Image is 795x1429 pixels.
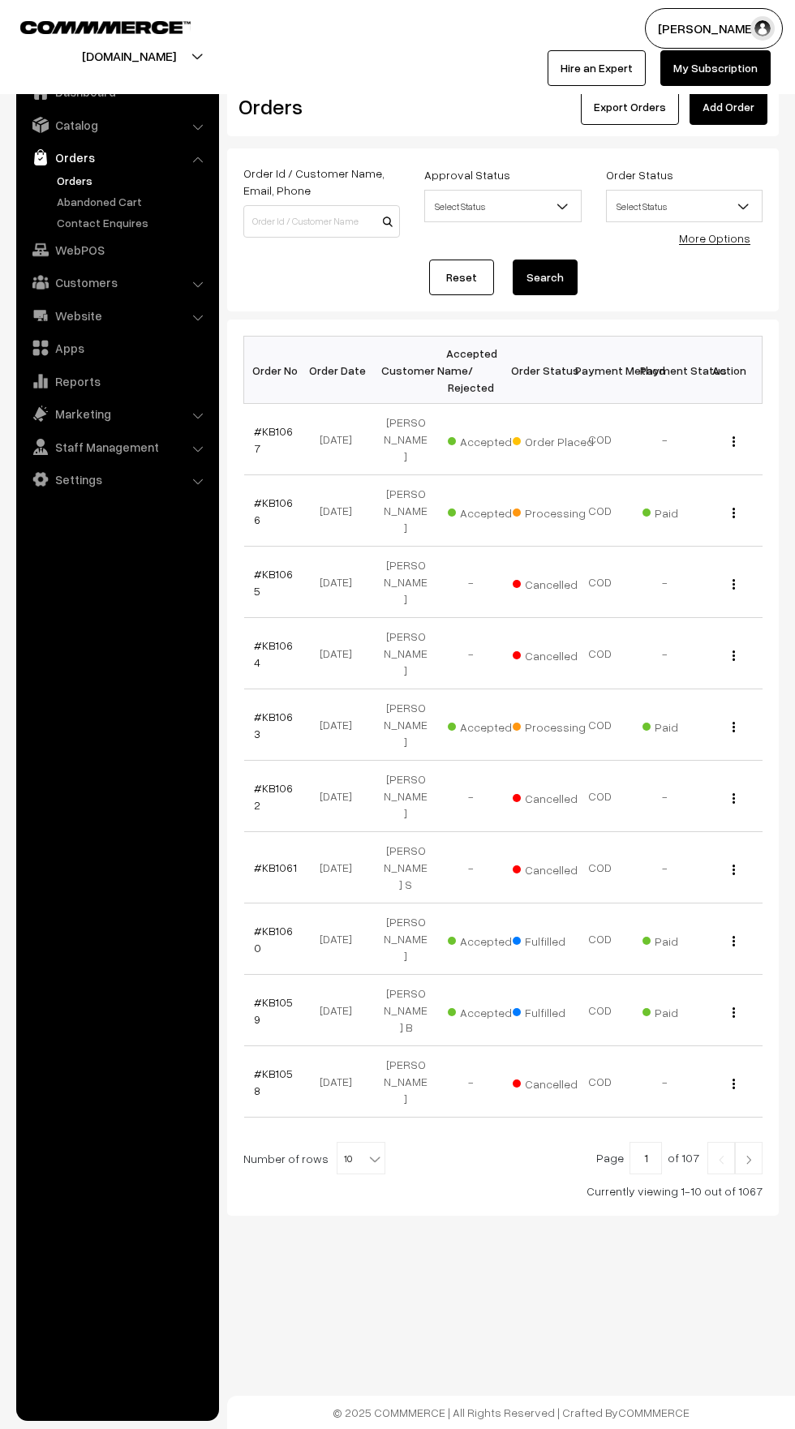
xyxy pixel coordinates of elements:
[633,1046,698,1118] td: -
[438,547,503,618] td: -
[254,638,293,669] a: #KB1064
[714,1155,728,1165] img: Left
[20,143,213,172] a: Orders
[513,572,594,593] span: Cancelled
[448,1000,529,1021] span: Accepted
[448,500,529,521] span: Accepted
[254,710,293,740] a: #KB1063
[373,404,438,475] td: [PERSON_NAME]
[698,337,763,404] th: Action
[581,89,679,125] button: Export Orders
[513,786,594,807] span: Cancelled
[733,650,735,661] img: Menu
[513,714,594,736] span: Processing
[503,337,568,404] th: Order Status
[438,618,503,689] td: -
[53,214,213,231] a: Contact Enquires
[337,1143,385,1175] span: 10
[645,8,783,49] button: [PERSON_NAME]…
[633,618,698,689] td: -
[741,1155,756,1165] img: Right
[733,579,735,590] img: Menu
[438,761,503,832] td: -
[20,432,213,461] a: Staff Management
[308,761,373,832] td: [DATE]
[568,475,633,547] td: COD
[750,16,775,41] img: user
[308,832,373,903] td: [DATE]
[238,94,398,119] h2: Orders
[568,832,633,903] td: COD
[733,508,735,518] img: Menu
[448,929,529,950] span: Accepted
[733,436,735,447] img: Menu
[308,475,373,547] td: [DATE]
[513,1071,594,1092] span: Cancelled
[20,301,213,330] a: Website
[513,260,578,295] button: Search
[568,903,633,975] td: COD
[633,337,698,404] th: Payment Status
[429,260,494,295] a: Reset
[607,192,762,221] span: Select Status
[633,761,698,832] td: -
[20,333,213,363] a: Apps
[243,1182,763,1199] div: Currently viewing 1-10 out of 1067
[20,16,162,36] a: COMMMERCE
[513,643,594,664] span: Cancelled
[513,1000,594,1021] span: Fulfilled
[20,235,213,264] a: WebPOS
[633,547,698,618] td: -
[668,1151,699,1165] span: of 107
[424,166,510,183] label: Approval Status
[438,832,503,903] td: -
[606,166,673,183] label: Order Status
[254,924,293,955] a: #KB1060
[568,404,633,475] td: COD
[733,1007,735,1018] img: Menu
[568,689,633,761] td: COD
[568,547,633,618] td: COD
[373,547,438,618] td: [PERSON_NAME]
[596,1151,624,1165] span: Page
[244,337,309,404] th: Order No
[243,205,400,238] input: Order Id / Customer Name / Customer Email / Customer Phone
[308,903,373,975] td: [DATE]
[254,567,293,598] a: #KB1065
[660,50,771,86] a: My Subscription
[733,722,735,732] img: Menu
[373,618,438,689] td: [PERSON_NAME]
[373,975,438,1046] td: [PERSON_NAME] B
[606,190,763,222] span: Select Status
[373,832,438,903] td: [PERSON_NAME] S
[20,399,213,428] a: Marketing
[53,172,213,189] a: Orders
[373,761,438,832] td: [PERSON_NAME]
[254,860,297,874] a: #KB1061
[642,714,724,736] span: Paid
[513,500,594,521] span: Processing
[425,192,580,221] span: Select Status
[642,929,724,950] span: Paid
[568,761,633,832] td: COD
[438,1046,503,1118] td: -
[548,50,646,86] a: Hire an Expert
[642,500,724,521] span: Paid
[513,929,594,950] span: Fulfilled
[633,832,698,903] td: -
[20,465,213,494] a: Settings
[733,936,735,946] img: Menu
[438,337,503,404] th: Accepted / Rejected
[373,475,438,547] td: [PERSON_NAME]
[448,429,529,450] span: Accepted
[690,89,767,125] a: Add Order
[373,903,438,975] td: [PERSON_NAME]
[679,231,750,245] a: More Options
[733,1079,735,1089] img: Menu
[254,424,293,455] a: #KB1067
[373,337,438,404] th: Customer Name
[20,367,213,396] a: Reports
[20,268,213,297] a: Customers
[308,975,373,1046] td: [DATE]
[243,1150,329,1167] span: Number of rows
